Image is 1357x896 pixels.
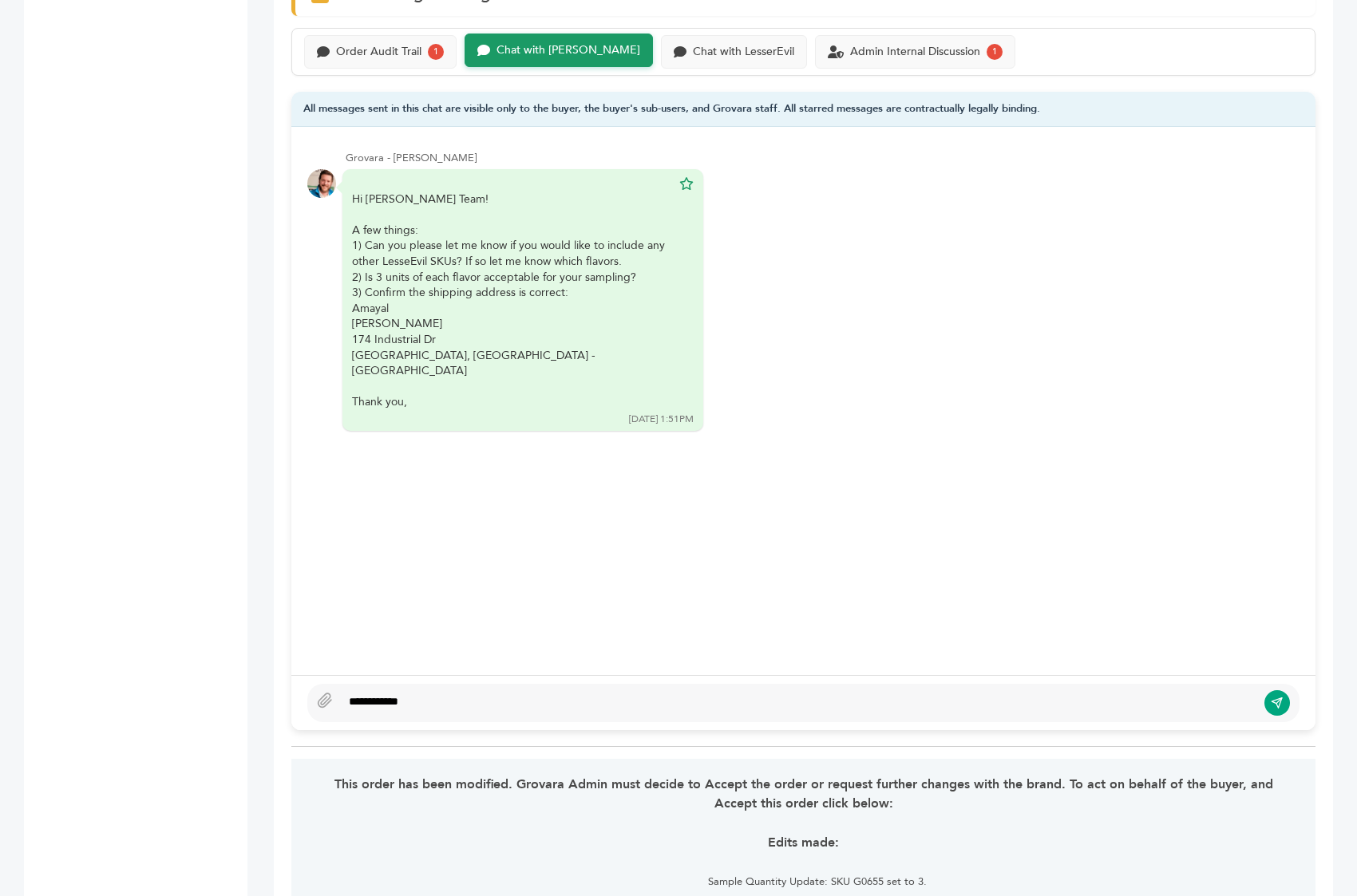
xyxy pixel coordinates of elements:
[693,45,794,59] div: Chat with LesserEvil
[332,833,1274,852] p: Edits made:
[352,270,671,286] div: 2) Is 3 units of each flavor acceptable for your sampling?
[352,394,671,410] div: Thank you,
[352,872,1274,891] li: Sample Quantity Update: SKU G0655 set to 3.
[352,285,671,301] div: 3) Confirm the shipping address is correct:
[352,332,671,348] div: 174 Industrial Dr
[850,45,980,59] div: Admin Internal Discussion
[336,45,421,59] div: Order Audit Trail
[352,223,671,239] div: A few things:
[428,44,444,60] div: 1
[352,301,671,317] div: Amayal
[291,92,1315,128] div: All messages sent in this chat are visible only to the buyer, the buyer's sub-users, and Grovara ...
[352,348,671,379] div: [GEOGRAPHIC_DATA], [GEOGRAPHIC_DATA] - [GEOGRAPHIC_DATA]
[352,191,671,410] div: Hi [PERSON_NAME] Team!
[346,151,1300,165] div: Grovara - [PERSON_NAME]
[629,412,694,426] div: [DATE] 1:51PM
[352,316,671,332] div: [PERSON_NAME]
[332,775,1274,813] p: This order has been modified. Grovara Admin must decide to Accept the order or request further ch...
[987,44,1003,60] div: 1
[352,238,671,269] div: 1) Can you please let me know if you would like to include any other LesseEvil SKUs? If so let me...
[497,44,640,57] div: Chat with [PERSON_NAME]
